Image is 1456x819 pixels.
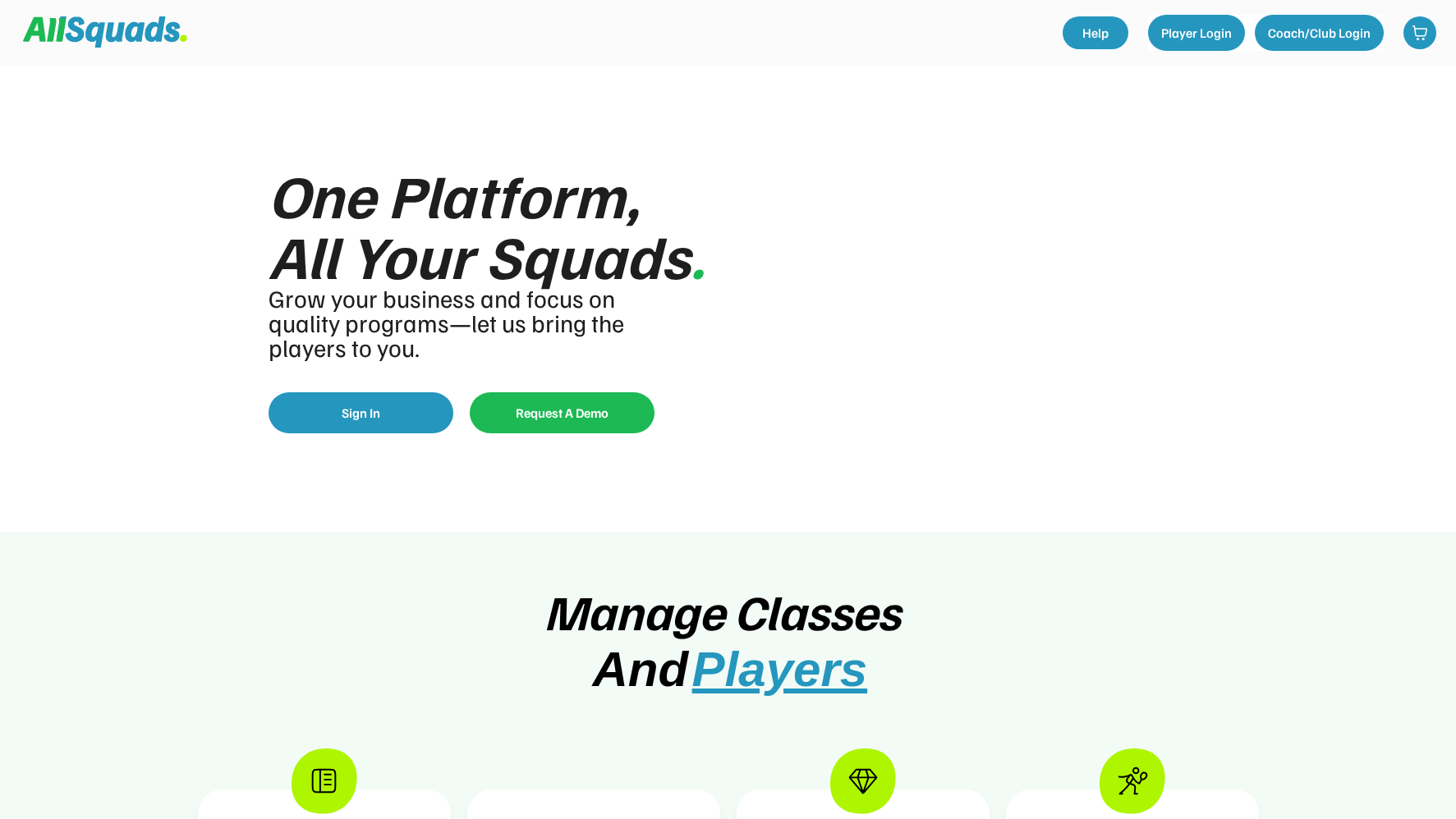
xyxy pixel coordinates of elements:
span: And [593,642,689,697]
img: shopping-cart-01%20%281%29.svg [1412,25,1428,41]
img: yH5BAEAAAAALAAAAAABAAEAAAIBRAA7 [761,107,1188,491]
button: Request A Demo [470,392,655,433]
button: Player Login [1148,15,1245,51]
img: Group%201376156055%20copy%202.svg [830,748,896,814]
img: yH5BAEAAAAALAAAAAABAAEAAAIBRAA7 [561,748,627,814]
span: Players [692,642,868,697]
button: Sign In [269,392,453,433]
font: . [690,217,705,293]
img: Squad%20Logo.svg [23,16,187,48]
img: Group%201376156055.svg [292,748,357,814]
span: Manage Classes [544,579,900,642]
img: Group%201376156055%20copy%203.svg [1100,748,1165,814]
div: Grow your business and focus on quality programs—let us bring the players to you. [269,286,642,359]
a: Help [1063,16,1128,49]
div: One Platform, All Your Squads [269,164,712,286]
button: Coach/Club Login [1255,15,1384,51]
